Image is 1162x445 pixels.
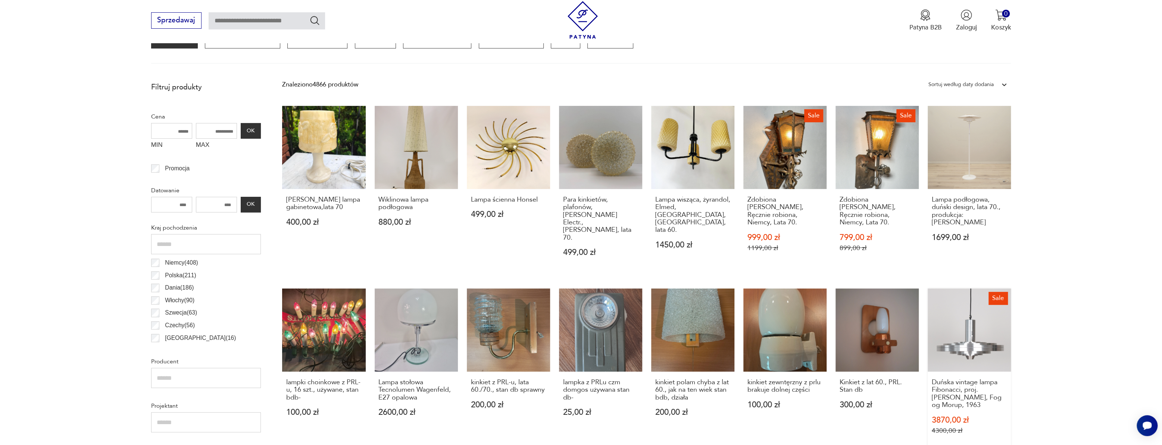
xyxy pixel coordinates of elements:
h3: Zdobiona [PERSON_NAME], Ręcznie robiona, Niemcy, Lata 70. [747,196,823,227]
p: 799,00 zł [840,234,915,242]
iframe: Smartsupp widget button [1137,415,1158,436]
p: 200,00 zł [655,408,731,416]
div: 0 [1002,10,1010,18]
h3: Lampa podłogowa, duński design, lata 70., produkcja: [PERSON_NAME] [932,196,1007,227]
p: Kraj pochodzenia [151,223,261,233]
p: 999,00 zł [747,234,823,242]
p: Szwecja ( 63 ) [165,308,197,318]
p: 25,00 zł [563,408,638,416]
a: Lampa ścienna HonselLampa ścienna Honsel499,00 zł [467,106,550,274]
h3: lampka z PRLu czm domgos używana stan db- [563,379,638,401]
button: Szukaj [309,15,320,26]
h3: Duńska vintage lampa Fibonacci, proj. [PERSON_NAME], Fog og Morup, 1963 [932,379,1007,409]
h3: Para kinkietów, plafonów, [PERSON_NAME] Electr., [PERSON_NAME], lata 70. [563,196,638,242]
a: SaleZdobiona Miedziana Latarnia, Ręcznie robiona, Niemcy, Lata 70.Zdobiona [PERSON_NAME], Ręcznie... [743,106,827,274]
h3: kinkiet z PRL-u, lata 60./70., stan db sprawny [471,379,546,394]
h3: Zdobiona [PERSON_NAME], Ręcznie robiona, Niemcy, Lata 70. [840,196,915,227]
p: 100,00 zł [286,408,362,416]
p: 880,00 zł [378,218,454,226]
a: Alabastrowa lampa gabinetowa,lata 70[PERSON_NAME] lampa gabinetowa,lata 70400,00 zł [282,106,365,274]
button: Sprzedawaj [151,12,202,29]
p: Datowanie [151,186,261,195]
img: Ikonka użytkownika [960,9,972,21]
label: MIN [151,139,192,153]
a: Lampa wisząca, żyrandol, Elmed, Zabrze, Polska, lata 60.Lampa wisząca, żyrandol, Elmed, [GEOGRAPH... [651,106,734,274]
p: Koszyk [991,23,1011,32]
p: Niemcy ( 408 ) [165,258,198,268]
h3: Kinkiet z lat 60., PRL. Stan db [840,379,915,394]
button: Patyna B2B [909,9,941,32]
p: 2600,00 zł [378,408,454,416]
h3: [PERSON_NAME] lampa gabinetowa,lata 70 [286,196,362,211]
p: 1450,00 zł [655,241,731,249]
p: Zaloguj [956,23,977,32]
h3: kinkiet zewntęrzny z prlu brakuje dolnej części [747,379,823,394]
p: 899,00 zł [840,244,915,252]
p: 100,00 zł [747,401,823,409]
p: 300,00 zł [840,401,915,409]
p: 499,00 zł [563,249,638,256]
img: Patyna - sklep z meblami i dekoracjami vintage [564,1,602,39]
a: Lampa podłogowa, duński design, lata 70., produkcja: DaniaLampa podłogowa, duński design, lata 70... [928,106,1011,274]
button: 0Koszyk [991,9,1011,32]
div: Sortuj według daty dodania [928,80,994,89]
h3: Wiklinowa lampa podłogowa [378,196,454,211]
div: Znaleziono 4866 produktów [282,80,358,89]
p: [GEOGRAPHIC_DATA] ( 15 ) [165,345,236,355]
p: Polska ( 211 ) [165,271,196,280]
img: Ikona koszyka [995,9,1007,21]
p: 1699,00 zł [932,234,1007,242]
h3: Lampa ścienna Honsel [471,196,546,203]
p: Filtruj produkty [151,82,261,92]
h3: Lampa stołowa Tecnolumen Wagenfeld, E27 opalowa [378,379,454,401]
p: Włochy ( 90 ) [165,296,194,305]
p: 4300,00 zł [932,427,1007,435]
p: Producent [151,357,261,366]
img: Ikona medalu [919,9,931,21]
p: Projektant [151,401,261,411]
p: 400,00 zł [286,218,362,226]
h3: lampki choinkowe z PRL-u, 16 szt., używane, stan bdb- [286,379,362,401]
h3: kinkiet polam chyba z lat 60., jak na ten wiek stan bdb, działa [655,379,731,401]
p: [GEOGRAPHIC_DATA] ( 16 ) [165,333,236,343]
p: 3870,00 zł [932,416,1007,424]
button: Zaloguj [956,9,977,32]
p: Promocja [165,164,190,173]
a: Ikona medaluPatyna B2B [909,9,941,32]
p: Dania ( 186 ) [165,283,194,293]
p: 499,00 zł [471,211,546,218]
p: 200,00 zł [471,401,546,409]
button: OK [241,197,261,212]
button: OK [241,123,261,139]
a: Sprzedawaj [151,18,202,24]
a: SaleZdobiona Miedziana Latarnia, Ręcznie robiona, Niemcy, Lata 70.Zdobiona [PERSON_NAME], Ręcznie... [835,106,919,274]
p: Czechy ( 56 ) [165,321,195,330]
a: Para kinkietów, plafonów, Knud Christensen Electr., Dania, lata 70.Para kinkietów, plafonów, [PER... [559,106,642,274]
p: 1199,00 zł [747,244,823,252]
p: Cena [151,112,261,121]
a: Wiklinowa lampa podłogowaWiklinowa lampa podłogowa880,00 zł [375,106,458,274]
h3: Lampa wisząca, żyrandol, Elmed, [GEOGRAPHIC_DATA], [GEOGRAPHIC_DATA], lata 60. [655,196,731,234]
label: MAX [196,139,237,153]
p: Patyna B2B [909,23,941,32]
